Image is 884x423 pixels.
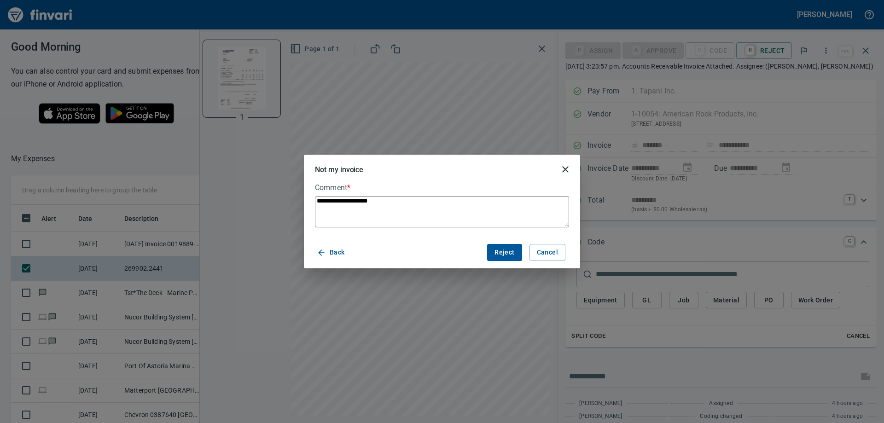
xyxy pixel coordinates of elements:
span: Cancel [537,247,558,258]
h5: Not my invoice [315,165,363,174]
button: Cancel [529,244,565,261]
button: close [554,158,576,180]
button: Back [315,244,349,261]
label: Comment [315,184,569,191]
span: Back [319,247,345,258]
button: Reject [487,244,522,261]
span: Reject [494,247,514,258]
